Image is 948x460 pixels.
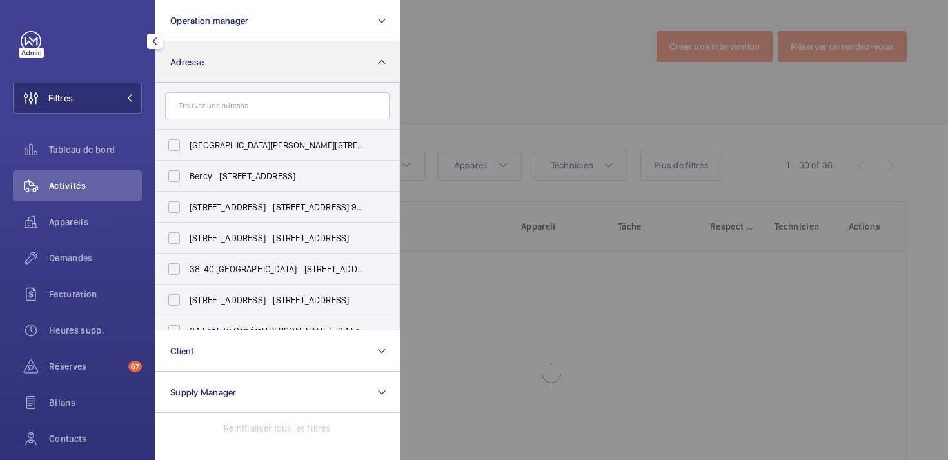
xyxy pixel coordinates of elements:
[48,92,73,105] span: Filtres
[49,432,142,445] span: Contacts
[49,252,142,265] span: Demandes
[49,288,142,301] span: Facturation
[49,324,142,337] span: Heures supp.
[49,143,142,156] span: Tableau de bord
[13,83,142,114] button: Filtres
[128,361,142,372] span: 67
[49,215,142,228] span: Appareils
[49,360,123,373] span: Réserves
[49,396,142,409] span: Bilans
[49,179,142,192] span: Activités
